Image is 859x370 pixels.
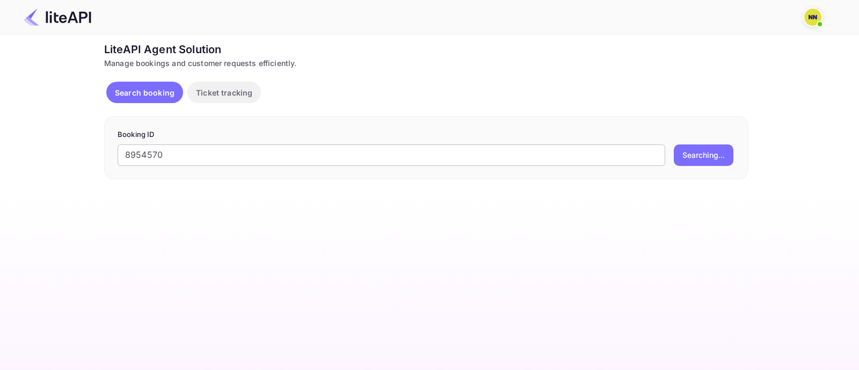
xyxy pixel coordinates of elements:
p: Booking ID [118,129,735,140]
p: Ticket tracking [196,87,252,98]
p: Search booking [115,87,174,98]
img: LiteAPI Logo [24,9,91,26]
button: Searching... [674,144,733,166]
img: N/A N/A [804,9,821,26]
input: Enter Booking ID (e.g., 63782194) [118,144,665,166]
div: Manage bookings and customer requests efficiently. [104,57,748,69]
div: LiteAPI Agent Solution [104,41,748,57]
